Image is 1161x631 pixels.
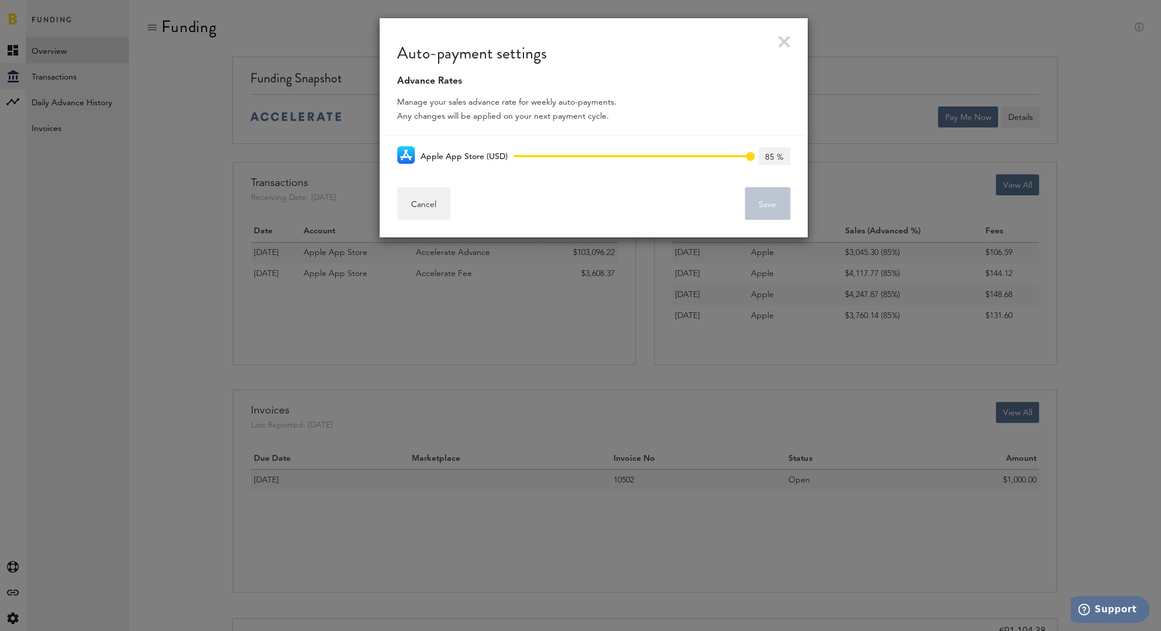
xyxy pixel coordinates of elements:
button: Save [745,187,790,220]
div: Manage your sales advance rate for weekly auto-payments. Any changes will be applied on your next... [380,89,808,136]
label: Apple App Store (USD) [421,150,508,164]
div: Auto-payment settings [380,18,808,65]
img: 21.png [397,146,415,164]
div: Advance Rates [397,74,808,89]
iframe: Öffnet ein Widget, in dem Sie weitere Informationen finden [1070,596,1149,625]
button: Cancel [397,187,450,220]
